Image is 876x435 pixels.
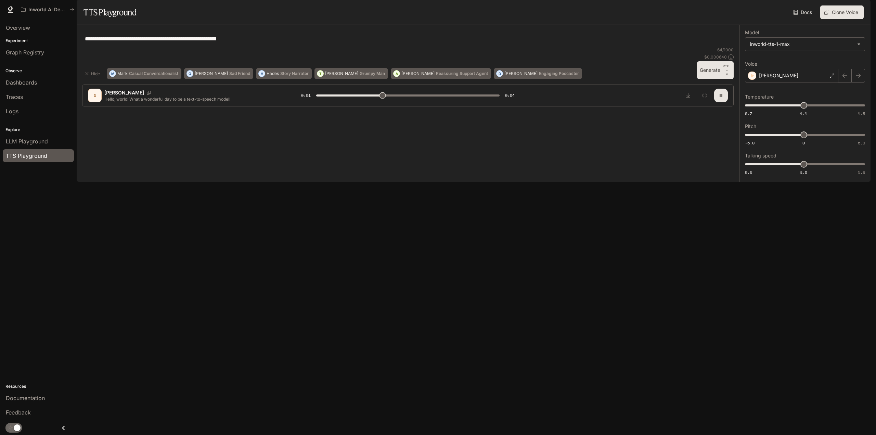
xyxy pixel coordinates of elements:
p: [PERSON_NAME] [325,72,358,76]
p: Temperature [745,94,774,99]
button: Clone Voice [820,5,864,19]
p: Grumpy Man [360,72,385,76]
span: -5.0 [745,140,755,146]
p: Voice [745,62,757,66]
button: A[PERSON_NAME]Reassuring Support Agent [391,68,491,79]
button: MMarkCasual Conversationalist [107,68,181,79]
p: CTRL + [723,64,731,72]
p: Mark [117,72,128,76]
div: inworld-tts-1-max [750,41,854,48]
button: T[PERSON_NAME]Grumpy Man [314,68,388,79]
span: 5.0 [858,140,865,146]
p: 64 / 1000 [717,47,734,53]
button: D[PERSON_NAME]Engaging Podcaster [494,68,582,79]
a: Docs [792,5,815,19]
div: O [187,68,193,79]
span: 1.5 [858,169,865,175]
p: Engaging Podcaster [539,72,579,76]
p: Story Narrator [280,72,309,76]
h1: TTS Playground [83,5,137,19]
p: ⏎ [723,64,731,76]
p: Pitch [745,124,756,129]
span: 0.7 [745,111,752,116]
span: 1.1 [800,111,807,116]
div: T [317,68,323,79]
span: 0.5 [745,169,752,175]
p: Sad Friend [229,72,250,76]
div: inworld-tts-1-max [745,38,865,51]
p: [PERSON_NAME] [401,72,435,76]
p: Reassuring Support Agent [436,72,488,76]
button: Inspect [698,89,711,102]
button: Copy Voice ID [144,91,154,95]
p: Model [745,30,759,35]
p: Inworld AI Demos [28,7,67,13]
button: Download audio [681,89,695,102]
span: 0:01 [301,92,311,99]
p: Hades [267,72,279,76]
div: D [89,90,100,101]
div: A [394,68,400,79]
p: [PERSON_NAME] [759,72,798,79]
p: [PERSON_NAME] [104,89,144,96]
button: O[PERSON_NAME]Sad Friend [184,68,253,79]
div: D [497,68,503,79]
div: H [259,68,265,79]
span: 0:04 [505,92,515,99]
div: M [109,68,116,79]
span: 1.5 [858,111,865,116]
button: HHadesStory Narrator [256,68,312,79]
span: 1.0 [800,169,807,175]
button: GenerateCTRL +⏎ [697,61,734,79]
p: [PERSON_NAME] [195,72,228,76]
p: Casual Conversationalist [129,72,178,76]
span: 0 [802,140,805,146]
button: Hide [82,68,104,79]
p: Hello, world! What a wonderful day to be a text-to-speech model! [104,96,285,102]
p: Talking speed [745,153,776,158]
p: $ 0.000640 [704,54,727,60]
button: All workspaces [18,3,77,16]
p: [PERSON_NAME] [504,72,538,76]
